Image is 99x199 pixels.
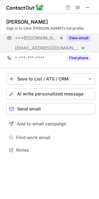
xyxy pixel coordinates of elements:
[6,26,95,31] div: Sign in to view [PERSON_NAME]’s full profile
[6,103,95,114] button: Send email
[66,55,91,61] button: Reveal Button
[17,91,83,96] span: AI write personalized message
[66,35,91,41] button: Reveal Button
[16,147,93,153] span: Notes
[6,73,95,85] button: save-profile-one-click
[17,76,84,81] div: Save to List / ATS / CRM
[17,121,66,126] span: Add to email campaign
[17,106,41,111] span: Send email
[6,146,95,154] button: Notes
[6,4,44,11] img: ContactOut v5.3.10
[15,45,80,51] span: [EMAIL_ADDRESS][DOMAIN_NAME]
[6,88,95,99] button: AI write personalized message
[6,133,95,142] button: Find work email
[6,118,95,129] button: Add to email campaign
[6,19,48,25] div: [PERSON_NAME]
[15,35,58,41] span: ***@[DOMAIN_NAME]
[16,135,93,140] span: Find work email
